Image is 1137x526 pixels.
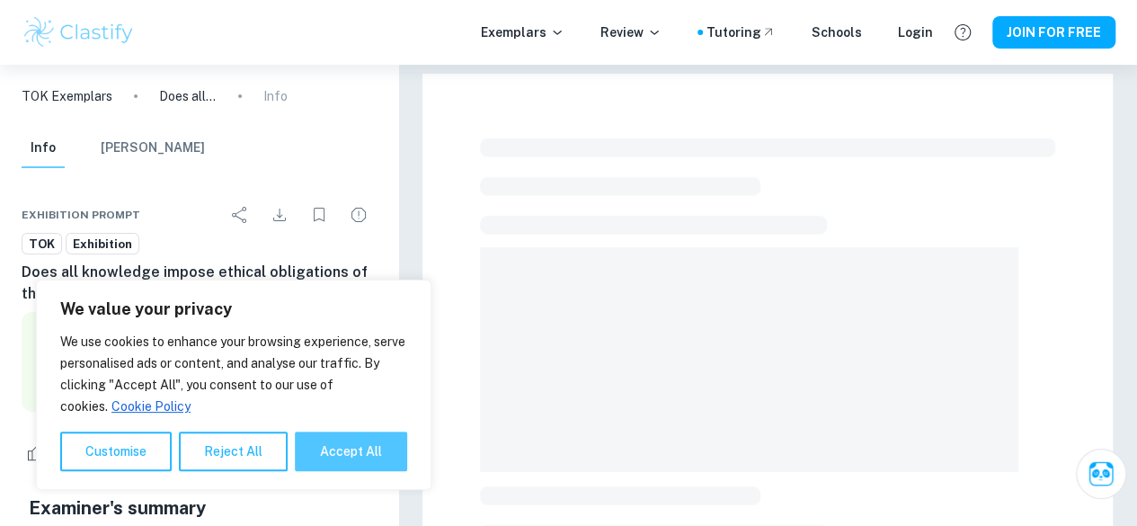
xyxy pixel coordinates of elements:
[992,16,1115,49] button: JOIN FOR FREE
[1076,449,1126,499] button: Ask Clai
[295,432,407,471] button: Accept All
[60,432,172,471] button: Customise
[101,129,205,168] button: [PERSON_NAME]
[159,86,217,106] p: Does all knowledge impose ethical obligations of the knower?
[706,22,776,42] a: Tutoring
[222,197,258,233] div: Share
[22,129,65,168] button: Info
[179,432,288,471] button: Reject All
[262,197,298,233] div: Download
[263,86,288,106] p: Info
[60,331,407,417] p: We use cookies to enhance your browsing experience, serve personalised ads or content, and analys...
[22,262,377,305] h6: Does all knowledge impose ethical obligations of the knower?
[22,233,62,255] a: TOK
[341,197,377,233] div: Report issue
[22,236,61,254] span: TOK
[60,299,407,320] p: We value your privacy
[22,86,112,106] a: TOK Exemplars
[481,22,564,42] p: Exemplars
[898,22,933,42] a: Login
[947,17,978,48] button: Help and Feedback
[111,398,191,415] a: Cookie Policy
[66,233,139,255] a: Exhibition
[67,236,138,254] span: Exhibition
[29,495,369,522] h5: Examiner's summary
[22,439,75,468] div: Like
[812,22,862,42] a: Schools
[22,14,136,50] img: Clastify logo
[600,22,662,42] p: Review
[22,207,140,223] span: Exhibition Prompt
[301,197,337,233] div: Bookmark
[36,280,431,490] div: We value your privacy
